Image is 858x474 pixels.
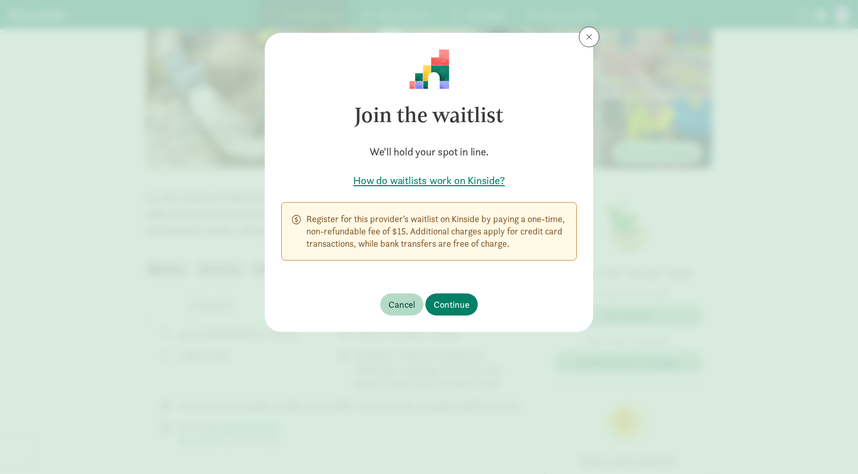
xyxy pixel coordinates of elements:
span: Continue [434,298,470,311]
h3: Join the waitlist [281,89,577,141]
h5: We'll hold your spot in line. [281,145,577,159]
p: Register for this provider’s waitlist on Kinside by paying a one-time, non-refundable fee of $15.... [306,213,566,250]
a: How do waitlists work on Kinside? [281,173,577,188]
button: Cancel [380,293,423,315]
span: Cancel [388,298,415,311]
button: Continue [425,293,478,315]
